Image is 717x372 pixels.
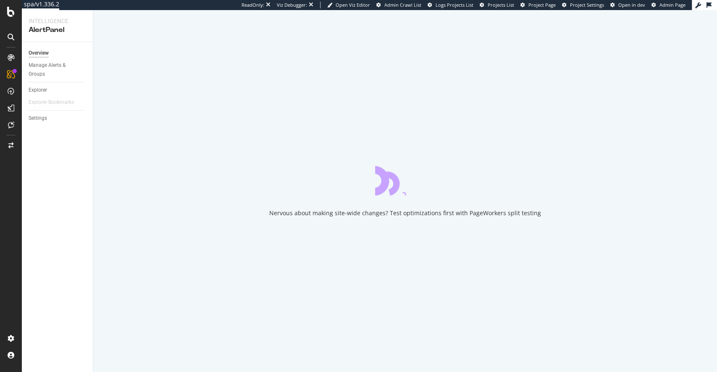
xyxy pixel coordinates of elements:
[528,2,556,8] span: Project Page
[659,2,685,8] span: Admin Page
[242,2,264,8] div: ReadOnly:
[29,114,47,123] div: Settings
[618,2,645,8] span: Open in dev
[384,2,421,8] span: Admin Crawl List
[29,61,87,79] a: Manage Alerts & Groups
[488,2,514,8] span: Projects List
[29,86,47,95] div: Explorer
[29,17,86,25] div: Intelligence
[29,86,87,95] a: Explorer
[428,2,473,8] a: Logs Projects List
[562,2,604,8] a: Project Settings
[29,98,82,107] a: Explorer Bookmarks
[29,98,74,107] div: Explorer Bookmarks
[570,2,604,8] span: Project Settings
[29,61,79,79] div: Manage Alerts & Groups
[336,2,370,8] span: Open Viz Editor
[277,2,307,8] div: Viz Debugger:
[29,49,49,58] div: Overview
[29,114,87,123] a: Settings
[436,2,473,8] span: Logs Projects List
[375,165,436,195] div: animation
[651,2,685,8] a: Admin Page
[269,209,541,217] div: Nervous about making site-wide changes? Test optimizations first with PageWorkers split testing
[29,49,87,58] a: Overview
[520,2,556,8] a: Project Page
[610,2,645,8] a: Open in dev
[327,2,370,8] a: Open Viz Editor
[480,2,514,8] a: Projects List
[376,2,421,8] a: Admin Crawl List
[29,25,86,35] div: AlertPanel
